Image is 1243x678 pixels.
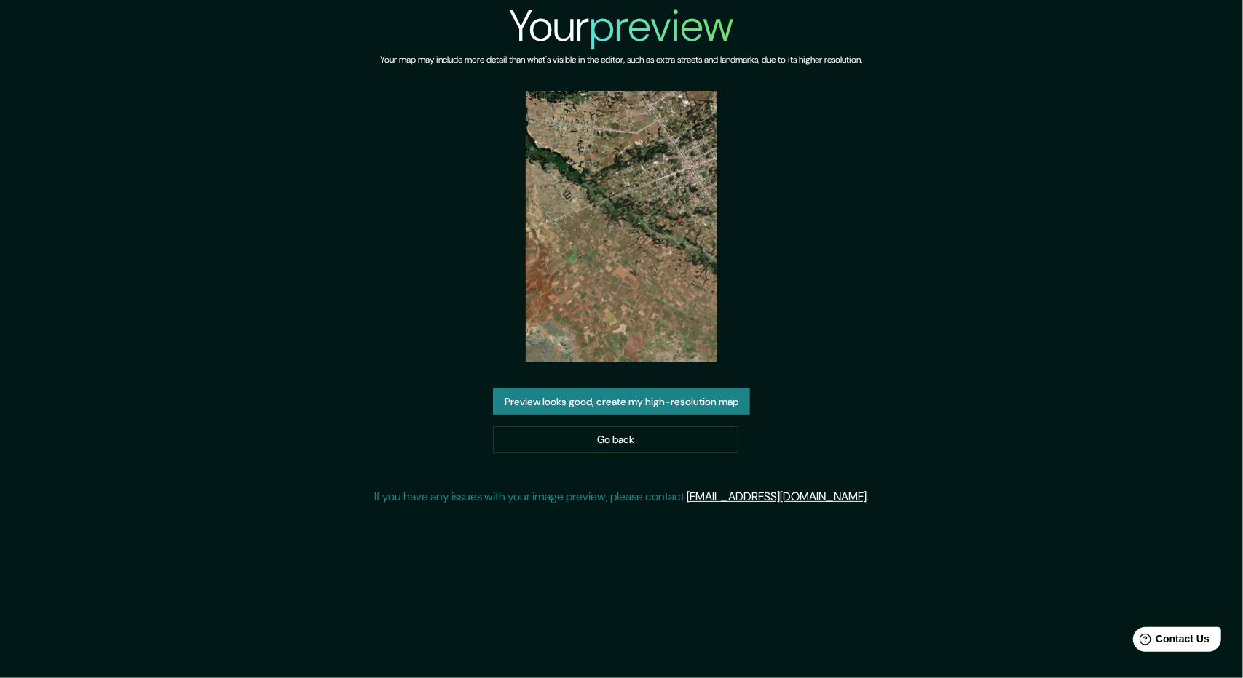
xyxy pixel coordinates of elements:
a: Go back [493,426,738,453]
p: If you have any issues with your image preview, please contact . [374,488,869,506]
button: Preview looks good, create my high-resolution map [493,388,750,415]
img: created-map-preview [526,91,718,362]
a: [EMAIL_ADDRESS][DOMAIN_NAME] [687,489,867,504]
iframe: Help widget launcher [1113,621,1227,662]
h6: Your map may include more detail than what's visible in the editor, such as extra streets and lan... [381,52,863,68]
